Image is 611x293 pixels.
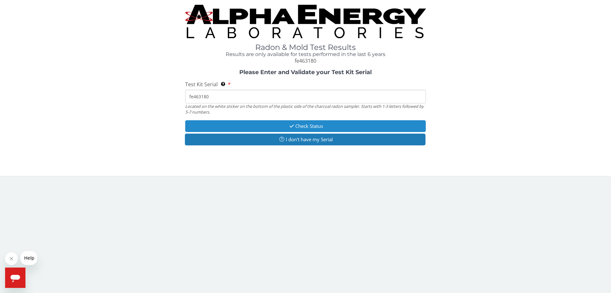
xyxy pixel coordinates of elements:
button: I don't have my Serial [185,134,425,145]
iframe: Message from company [20,251,37,265]
span: Test Kit Serial [185,81,218,88]
h1: Radon & Mold Test Results [185,43,426,52]
iframe: Close message [5,252,18,265]
div: Located on the white sticker on the bottom of the plastic side of the charcoal radon sampler. Sta... [185,103,426,115]
button: Check Status [185,120,426,132]
iframe: Button to launch messaging window [5,268,25,288]
img: TightCrop.jpg [185,5,426,38]
strong: Please Enter and Validate your Test Kit Serial [239,69,372,76]
span: fe463180 [295,57,316,64]
h4: Results are only available for tests performed in the last 6 years [185,52,426,57]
